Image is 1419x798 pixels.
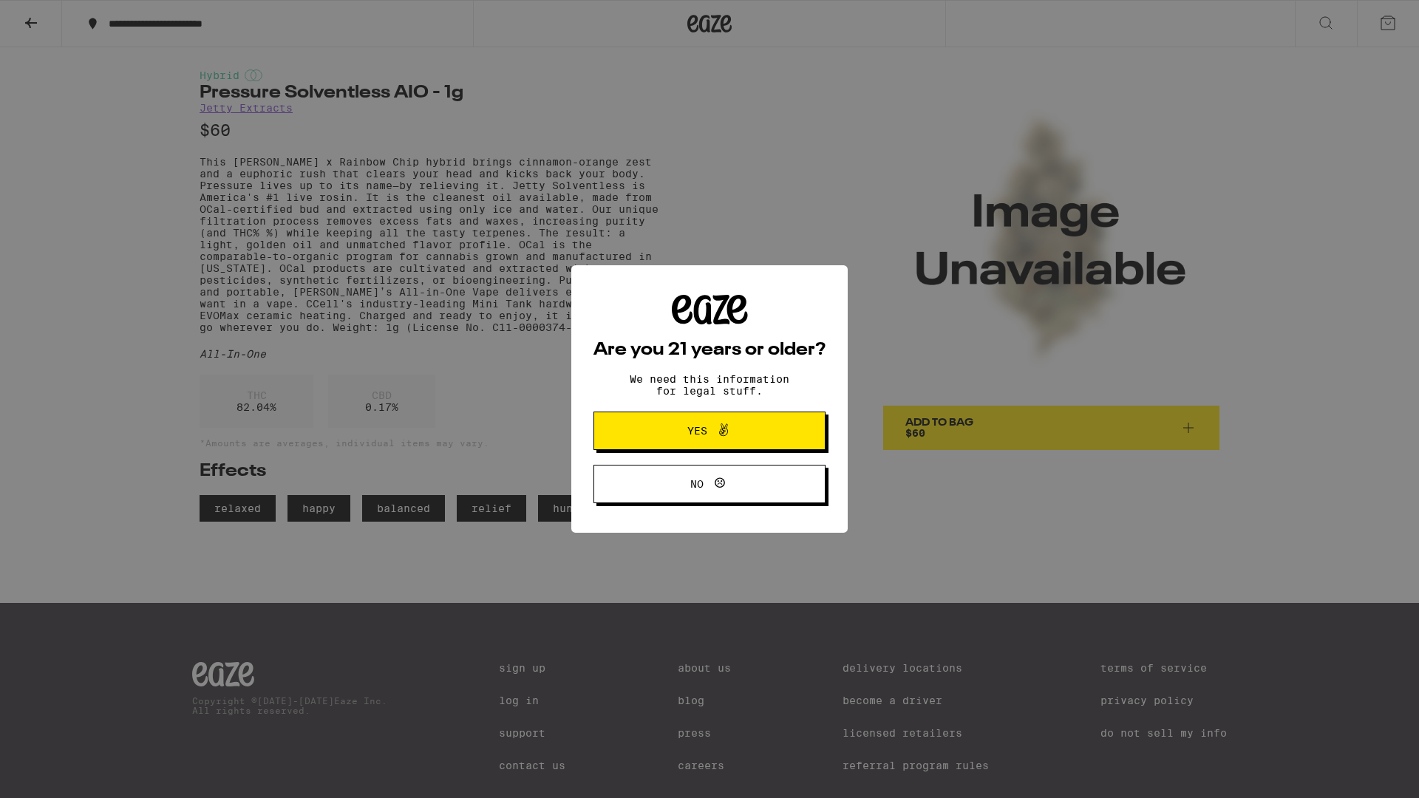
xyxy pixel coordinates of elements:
p: We need this information for legal stuff. [617,373,802,397]
h2: Are you 21 years or older? [593,341,826,359]
span: Yes [687,426,707,436]
button: No [593,465,826,503]
span: No [690,479,704,489]
button: Yes [593,412,826,450]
